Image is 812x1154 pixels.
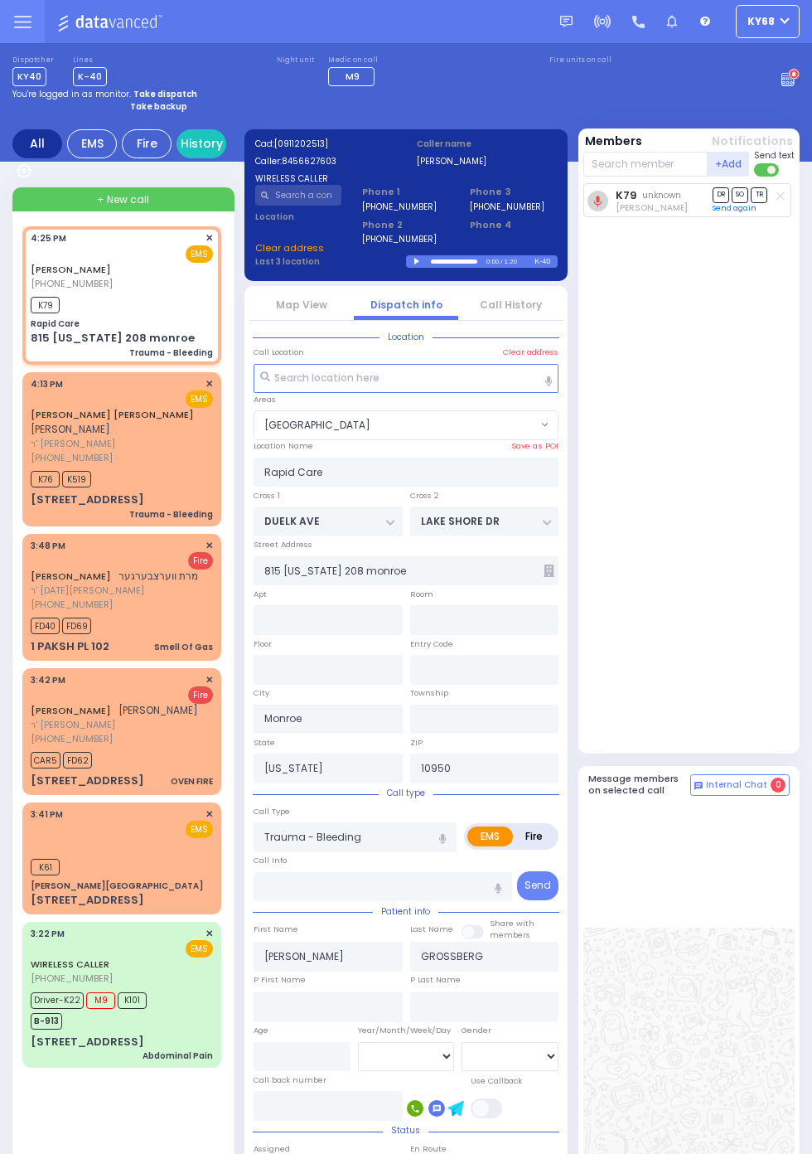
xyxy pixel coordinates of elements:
span: TR [751,187,767,203]
a: Call History [480,298,542,312]
span: + New call [97,192,149,207]
span: FD40 [31,618,60,634]
span: EMS [186,245,213,263]
a: History [176,129,226,158]
button: +Add [708,152,749,177]
label: Call Type [254,806,290,817]
input: Search location here [254,364,558,394]
label: Use Callback [471,1075,522,1087]
label: Night unit [277,56,314,65]
span: [PHONE_NUMBER] [31,451,113,464]
div: [STREET_ADDRESS] [31,1034,144,1050]
label: Caller: [255,155,396,167]
div: [PERSON_NAME][GEOGRAPHIC_DATA] [31,880,203,892]
span: Call type [379,787,433,799]
span: CAR5 [31,752,60,769]
span: K79 [31,297,60,313]
label: City [254,687,269,699]
a: [PERSON_NAME] [PERSON_NAME] [31,408,194,421]
label: Areas [254,394,276,405]
span: Phone 4 [470,218,557,232]
label: Dispatcher [12,56,54,65]
label: Apt [254,589,267,600]
small: Share with [490,918,534,929]
span: ✕ [205,673,213,687]
label: P Last Name [410,974,461,986]
span: [PHONE_NUMBER] [31,972,113,985]
label: Location Name [254,440,313,452]
a: K79 [616,189,637,201]
div: Year/Month/Week/Day [358,1025,455,1036]
div: OVEN FIRE [171,775,213,788]
span: M9 [346,70,360,83]
div: Smell Of Gas [154,641,213,653]
label: Turn off text [754,162,781,178]
label: [PERSON_NAME] [417,155,558,167]
span: unknown [642,189,681,201]
span: KY40 [12,67,46,86]
span: Fire [188,552,213,570]
span: 3:41 PM [31,808,63,821]
input: Search a contact [255,185,342,206]
span: K519 [62,471,91,487]
label: ZIP [410,737,423,749]
span: Phone 3 [470,185,557,199]
label: EMS [467,827,513,846]
div: Abdominal Pain [143,1050,213,1062]
a: [PERSON_NAME] [31,570,111,583]
label: Call back number [254,1074,326,1086]
strong: Take dispatch [133,88,197,100]
span: ✕ [205,539,213,553]
span: ר' [DATE][PERSON_NAME] [31,584,198,598]
span: Lazer Waldman [616,201,688,214]
label: Township [410,687,448,699]
span: FD69 [62,618,91,634]
button: Send [517,871,558,900]
label: Last 3 location [255,255,407,268]
label: Cad: [255,138,396,150]
label: Last Name [410,924,453,935]
label: Fire [512,827,556,846]
a: Dispatch info [370,298,442,312]
button: ky68 [736,5,800,38]
a: WIRELESS CALLER [31,958,109,971]
span: Patient info [373,905,438,918]
a: [PERSON_NAME] [31,263,111,276]
span: ר' [PERSON_NAME] [31,718,198,732]
label: Fire units on call [549,56,611,65]
a: Send again [713,203,756,213]
span: Internal Chat [706,779,767,791]
span: members [490,929,530,940]
span: B-913 [31,1013,62,1030]
input: Search member [583,152,708,177]
span: [PERSON_NAME] [31,422,110,436]
label: Lines [73,56,107,65]
img: comment-alt.png [694,782,703,790]
label: Age [254,1025,268,1036]
span: ky68 [747,14,775,29]
span: EMS [186,940,213,958]
div: Trauma - Bleeding [129,347,213,359]
span: You're logged in as monitor. [12,88,131,100]
span: Clear address [255,241,324,255]
label: Cross 1 [254,490,280,502]
span: BLOOMING GROVE [254,411,537,439]
label: Street Address [254,539,312,550]
span: Fire [188,686,213,704]
span: K76 [31,471,60,487]
div: [STREET_ADDRESS] [31,892,144,909]
span: 8456627603 [282,155,336,167]
span: SO [732,187,748,203]
label: Cross 2 [410,490,439,502]
span: ✕ [205,231,213,245]
span: 3:42 PM [31,674,65,686]
label: State [254,737,275,749]
label: Location [255,211,342,223]
div: EMS [67,129,117,158]
div: Fire [122,129,172,158]
img: Logo [57,12,167,32]
img: message.svg [560,16,573,28]
span: 3:22 PM [31,928,65,940]
span: 4:13 PM [31,378,63,390]
span: [0911202513] [274,138,328,150]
